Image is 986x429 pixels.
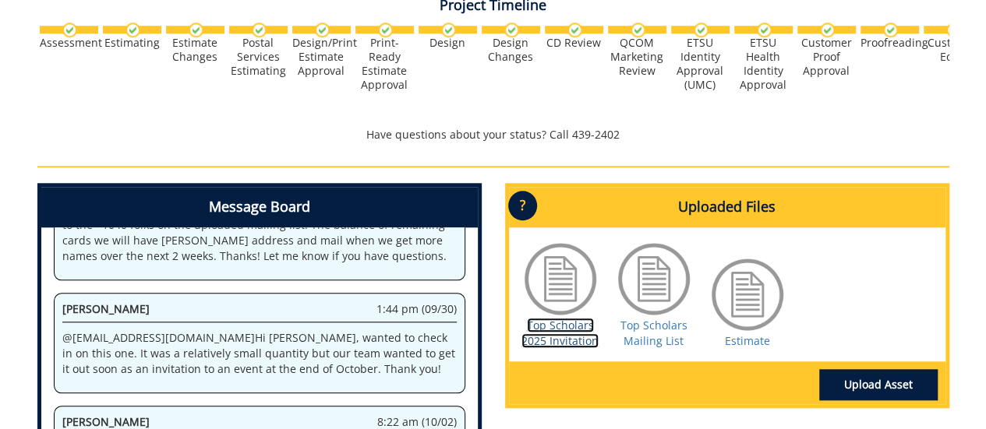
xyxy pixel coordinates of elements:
[419,36,477,50] div: Design
[166,36,224,64] div: Estimate Changes
[62,23,77,37] img: checkmark
[41,187,478,227] h4: Message Board
[757,23,772,37] img: checkmark
[946,23,961,37] img: checkmark
[725,333,770,348] a: Estimate
[861,36,919,50] div: Proofreading
[620,318,687,348] a: Top Scholars Mailing List
[924,36,982,64] div: Customer Edits
[545,36,603,50] div: CD Review
[37,127,949,142] p: Have questions about your status? Call 439-2402
[694,23,709,37] img: checkmark
[40,36,98,50] div: Assessment
[883,23,898,37] img: checkmark
[62,330,457,377] p: @ [EMAIL_ADDRESS][DOMAIN_NAME] Hi [PERSON_NAME], wanted to check in on this one. It was a relativ...
[521,318,599,348] a: Top Scholars 2025 Invitation
[292,36,351,78] div: Design/Print Estimate Approval
[229,36,288,78] div: Postal Services Estimating
[482,36,540,64] div: Design Changes
[734,36,793,92] div: ETSU Health Identity Approval
[819,369,938,400] a: Upload Asset
[62,414,150,429] span: [PERSON_NAME]
[189,23,203,37] img: checkmark
[820,23,835,37] img: checkmark
[441,23,456,37] img: checkmark
[631,23,645,37] img: checkmark
[508,191,537,220] p: ?
[376,301,457,317] span: 1:44 pm (09/30)
[608,36,666,78] div: QCOM Marketing Review
[103,36,161,50] div: Estimating
[125,23,140,37] img: checkmark
[671,36,730,92] div: ETSU Identity Approval (UMC)
[355,36,414,92] div: Print-Ready Estimate Approval
[509,187,945,227] h4: Uploaded Files
[378,23,393,37] img: checkmark
[504,23,519,37] img: checkmark
[62,301,150,316] span: [PERSON_NAME]
[567,23,582,37] img: checkmark
[252,23,267,37] img: checkmark
[797,36,856,78] div: Customer Proof Approval
[315,23,330,37] img: checkmark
